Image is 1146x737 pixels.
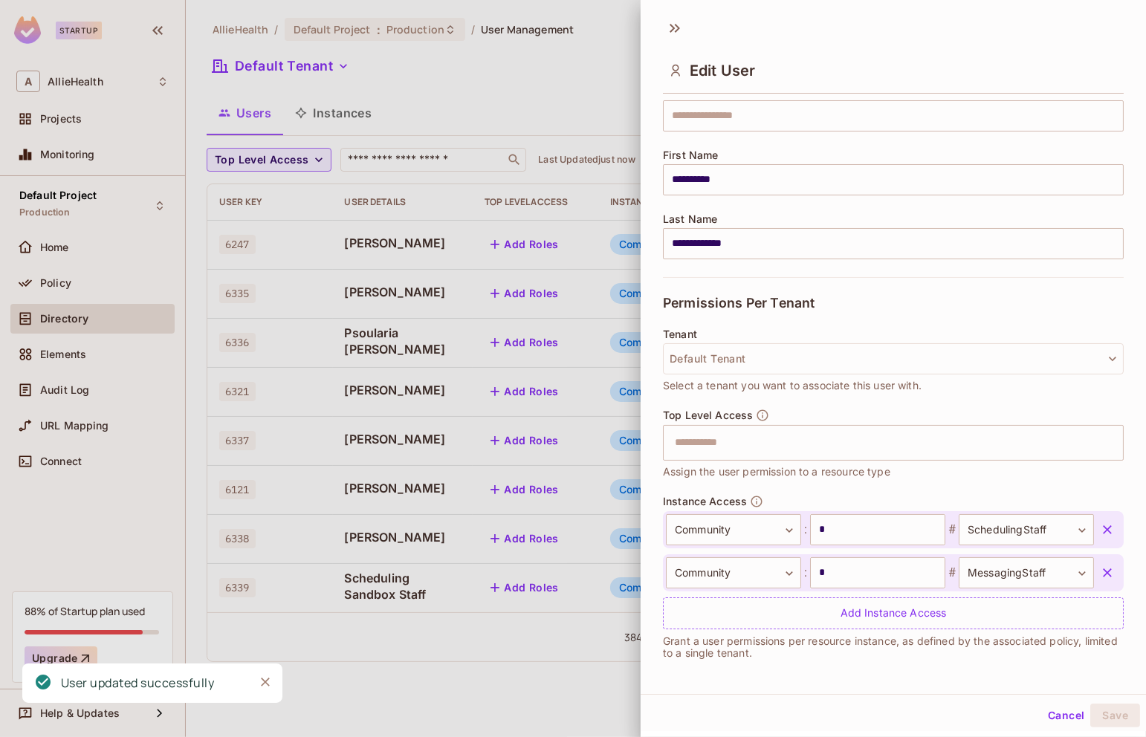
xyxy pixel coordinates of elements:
p: Grant a user permissions per resource instance, as defined by the associated policy, limited to a... [663,635,1124,659]
span: : [801,564,810,582]
button: Save [1090,704,1140,727]
span: Last Name [663,213,717,225]
span: Edit User [690,62,755,79]
div: Add Instance Access [663,597,1124,629]
span: Instance Access [663,496,747,507]
button: Open [1116,441,1119,444]
span: Assign the user permission to a resource type [663,464,890,480]
span: Select a tenant you want to associate this user with. [663,377,922,394]
span: : [801,521,810,539]
span: Permissions Per Tenant [663,296,815,311]
button: Default Tenant [663,343,1124,374]
div: MessagingStaff [959,557,1094,588]
span: Tenant [663,328,697,340]
div: SchedulingStaff [959,514,1094,545]
div: Community [666,514,801,545]
span: Top Level Access [663,409,753,421]
div: Community [666,557,801,588]
div: User updated successfully [61,674,215,692]
button: Cancel [1042,704,1090,727]
span: First Name [663,149,719,161]
span: # [945,564,959,582]
span: # [945,521,959,539]
button: Close [254,671,276,693]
